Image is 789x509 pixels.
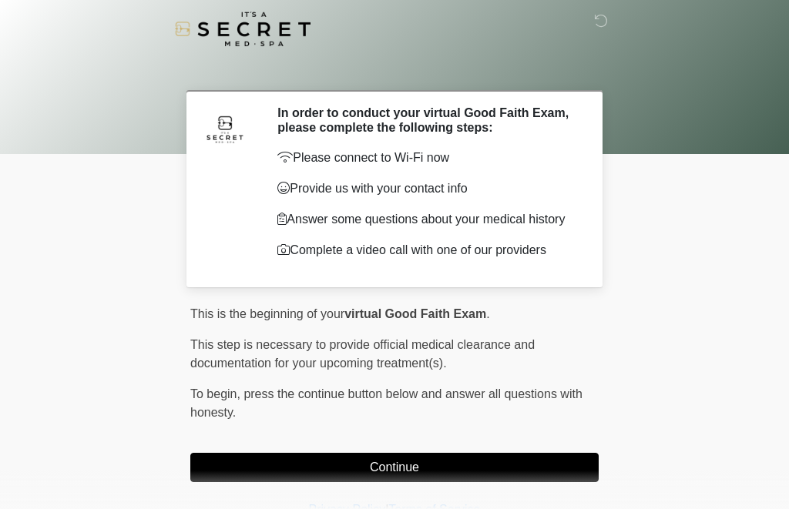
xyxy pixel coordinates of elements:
[277,105,576,135] h2: In order to conduct your virtual Good Faith Exam, please complete the following steps:
[179,55,610,84] h1: ‎ ‎
[277,210,576,229] p: Answer some questions about your medical history
[190,453,599,482] button: Continue
[190,387,583,419] span: press the continue button below and answer all questions with honesty.
[175,12,311,46] img: It's A Secret Med Spa Logo
[277,241,576,260] p: Complete a video call with one of our providers
[190,387,243,400] span: To begin,
[202,105,248,152] img: Agent Avatar
[190,338,535,370] span: This step is necessary to provide official medical clearance and documentation for your upcoming ...
[344,307,486,320] strong: virtual Good Faith Exam
[190,307,344,320] span: This is the beginning of your
[277,179,576,198] p: Provide us with your contact info
[277,149,576,167] p: Please connect to Wi-Fi now
[486,307,489,320] span: .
